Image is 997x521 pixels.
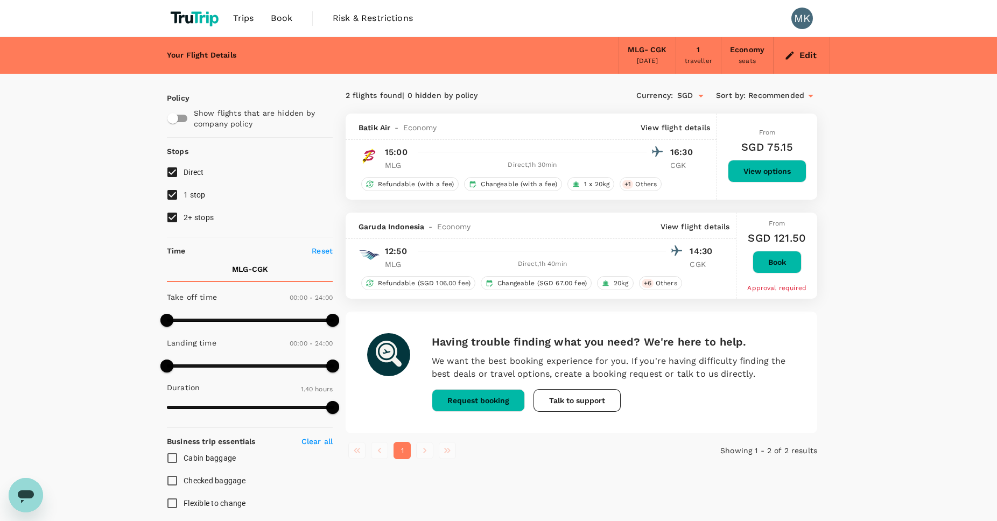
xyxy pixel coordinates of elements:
button: Talk to support [533,389,621,412]
span: Approval required [747,284,806,292]
span: Trips [233,12,254,25]
span: Economy [437,221,471,232]
div: Refundable (SGD 106.00 fee) [361,276,475,290]
p: CGK [690,259,717,270]
div: Refundable (with a fee) [361,177,459,191]
img: ID [359,145,380,167]
p: Duration [167,382,200,393]
div: traveller [685,56,712,67]
div: Economy [730,44,764,56]
span: Recommended [748,90,804,102]
span: Refundable (SGD 106.00 fee) [374,279,475,288]
span: - [390,122,403,133]
p: 16:30 [670,146,697,159]
iframe: Button to launch messaging window [9,478,43,512]
h6: Having trouble finding what you need? We're here to help. [432,333,796,350]
p: Policy [167,93,177,103]
span: Sort by : [716,90,746,102]
div: MLG - CGK [628,44,666,56]
span: Changeable (SGD 67.00 fee) [493,279,591,288]
div: 1 x 20kg [567,177,614,191]
div: Your Flight Details [167,50,236,61]
span: + 1 [622,180,633,189]
p: Clear all [301,436,333,447]
span: Changeable (with a fee) [476,180,561,189]
span: - [424,221,437,232]
span: Others [631,180,661,189]
img: GA [359,244,380,266]
p: Show flights that are hidden by company policy [194,108,325,129]
p: We want the best booking experience for you. If you're having difficulty finding the best deals o... [432,355,796,381]
span: Others [651,279,682,288]
button: Edit [782,47,821,64]
div: MK [791,8,813,29]
h6: SGD 75.15 [741,138,792,156]
button: Open [693,88,708,103]
span: Batik Air [359,122,390,133]
span: Currency : [636,90,673,102]
button: View options [728,160,806,182]
span: From [769,220,785,227]
button: page 1 [394,442,411,459]
span: Refundable (with a fee) [374,180,458,189]
div: 20kg [597,276,634,290]
span: Flexible to change [184,499,246,508]
span: 20kg [609,279,633,288]
div: Changeable (SGD 67.00 fee) [481,276,592,290]
span: 1 stop [184,191,206,199]
strong: Stops [167,147,188,156]
p: Time [167,245,186,256]
div: 1 [697,44,700,56]
div: +6Others [639,276,682,290]
span: 1.40 hours [301,385,333,393]
p: Showing 1 - 2 of 2 results [660,445,817,456]
span: Checked baggage [184,476,245,485]
p: MLG - CGK [232,264,268,274]
button: Request booking [432,389,525,412]
div: Direct , 1h 40min [418,259,666,270]
p: CGK [670,160,697,171]
div: 2 flights found | 0 hidden by policy [346,90,581,102]
p: MLG [385,160,412,171]
span: Garuda Indonesia [359,221,424,232]
span: 00:00 - 24:00 [290,340,333,347]
span: 2+ stops [184,213,214,222]
span: Book [271,12,292,25]
span: Direct [184,168,204,177]
span: Economy [403,122,437,133]
span: 00:00 - 24:00 [290,294,333,301]
span: 1 x 20kg [580,180,614,189]
span: Risk & Restrictions [333,12,413,25]
p: View flight details [641,122,710,133]
p: MLG [385,259,412,270]
div: seats [739,56,756,67]
p: 15:00 [385,146,408,159]
div: Changeable (with a fee) [464,177,561,191]
div: +1Others [620,177,662,191]
p: Reset [312,245,333,256]
p: 12:50 [385,245,407,258]
nav: pagination navigation [346,442,660,459]
p: View flight details [661,221,730,232]
p: Landing time [167,337,216,348]
button: Book [753,251,802,273]
img: TruTrip logo [167,6,224,30]
strong: Business trip essentials [167,437,256,446]
div: [DATE] [637,56,658,67]
span: From [759,129,776,136]
p: 14:30 [690,245,717,258]
span: + 6 [642,279,654,288]
p: Take off time [167,292,217,302]
h6: SGD 121.50 [748,229,806,247]
span: Cabin baggage [184,454,236,462]
div: Direct , 1h 30min [418,160,647,171]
